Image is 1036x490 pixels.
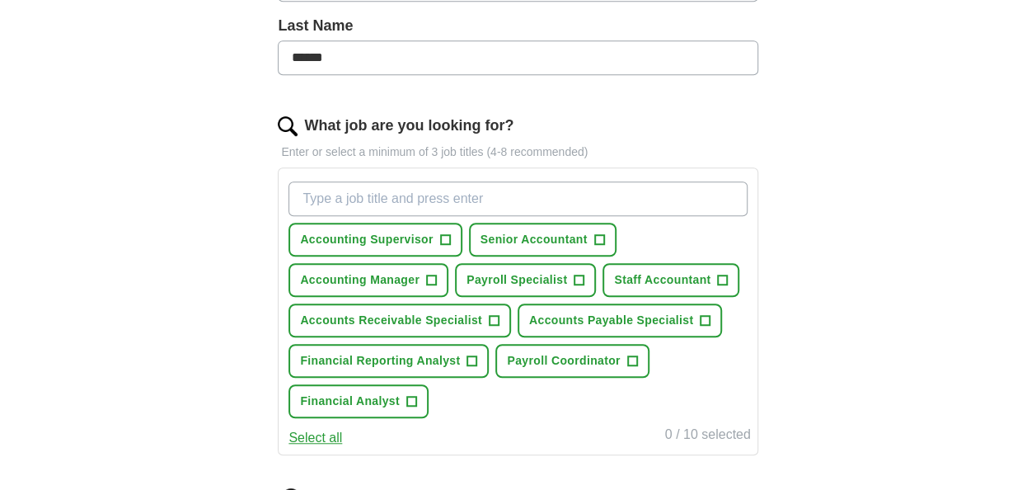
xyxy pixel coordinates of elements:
[455,263,596,297] button: Payroll Specialist
[507,352,620,370] span: Payroll Coordinator
[300,271,420,289] span: Accounting Manager
[278,144,757,161] p: Enter or select a minimum of 3 job titles (4-8 recommended)
[480,231,588,248] span: Senior Accountant
[665,425,751,448] div: 0 / 10 selected
[518,304,722,337] button: Accounts Payable Specialist
[300,352,460,370] span: Financial Reporting Analyst
[288,384,429,418] button: Financial Analyst
[288,344,489,378] button: Financial Reporting Analyst
[278,116,298,136] img: search.png
[602,263,739,297] button: Staff Accountant
[495,344,649,378] button: Payroll Coordinator
[288,223,462,257] button: Accounting Supervisor
[288,428,342,448] button: Select all
[304,115,513,137] label: What job are you looking for?
[278,15,757,37] label: Last Name
[288,263,448,297] button: Accounting Manager
[466,271,567,289] span: Payroll Specialist
[529,312,693,329] span: Accounts Payable Specialist
[300,231,433,248] span: Accounting Supervisor
[288,181,747,216] input: Type a job title and press enter
[288,304,511,337] button: Accounts Receivable Specialist
[300,393,400,410] span: Financial Analyst
[469,223,616,257] button: Senior Accountant
[300,312,482,329] span: Accounts Receivable Specialist
[614,271,710,289] span: Staff Accountant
